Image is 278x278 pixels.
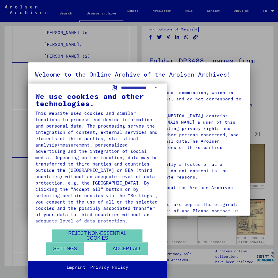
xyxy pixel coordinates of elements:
div: This website uses cookies and similar functions to process end device information and personal da... [35,110,159,224]
a: Privacy Policy [90,264,128,270]
a: Imprint [66,264,85,270]
button: Settings [46,242,84,255]
button: Accept all [106,242,148,255]
button: Reject non-essential cookies [52,229,142,242]
div: We use cookies and other technologies. [35,93,159,107]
